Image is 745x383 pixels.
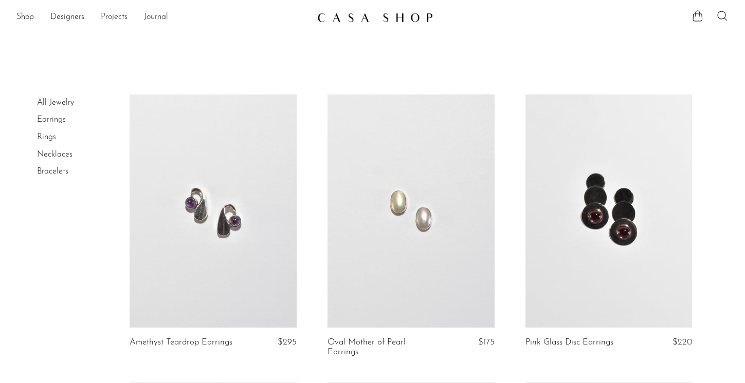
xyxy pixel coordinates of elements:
[101,11,128,24] a: Projects
[37,150,72,159] a: Necklaces
[37,116,66,124] a: Earrings
[130,338,232,347] a: Amethyst Teardrop Earrings
[16,11,34,24] a: Shop
[525,338,613,347] a: Pink Glass Disc Earrings
[328,338,438,357] a: Oval Mother of Pearl Earrings
[278,338,297,347] span: $295
[16,9,309,26] nav: Desktop navigation
[478,338,495,347] span: $175
[50,11,84,24] a: Designers
[144,11,168,24] a: Journal
[37,99,74,107] a: All Jewelry
[37,133,56,141] a: Rings
[16,9,309,26] ul: NEW HEADER MENU
[673,338,692,347] span: $220
[37,167,68,176] a: Bracelets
